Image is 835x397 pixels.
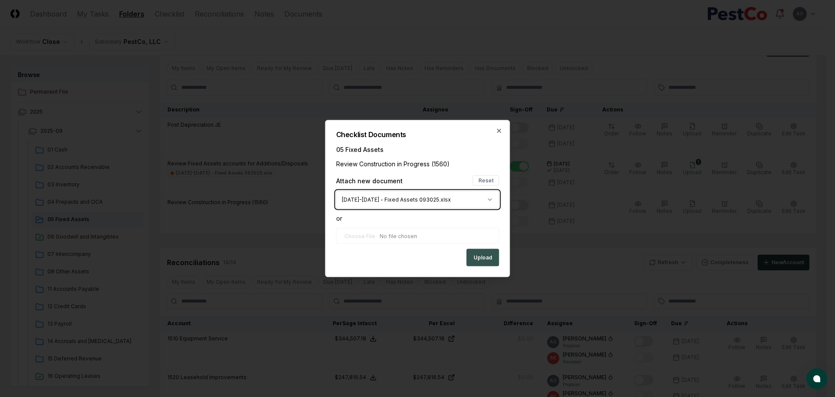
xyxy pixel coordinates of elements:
div: 05 Fixed Assets [336,145,499,154]
div: Review Construction in Progress (1560) [336,159,499,168]
h2: Checklist Documents [336,131,499,138]
button: Upload [467,249,499,266]
button: Reset [473,175,499,186]
div: Attach new document [336,176,403,185]
div: or [336,214,499,223]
